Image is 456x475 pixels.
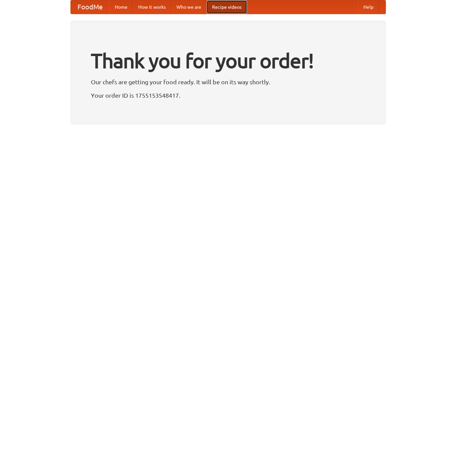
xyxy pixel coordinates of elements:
[91,90,365,100] p: Your order ID is 1755153548417.
[171,0,207,14] a: Who we are
[358,0,379,14] a: Help
[207,0,247,14] a: Recipe videos
[71,0,109,14] a: FoodMe
[133,0,171,14] a: How it works
[91,77,365,87] p: Our chefs are getting your food ready. It will be on its way shortly.
[91,45,365,77] h1: Thank you for your order!
[109,0,133,14] a: Home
